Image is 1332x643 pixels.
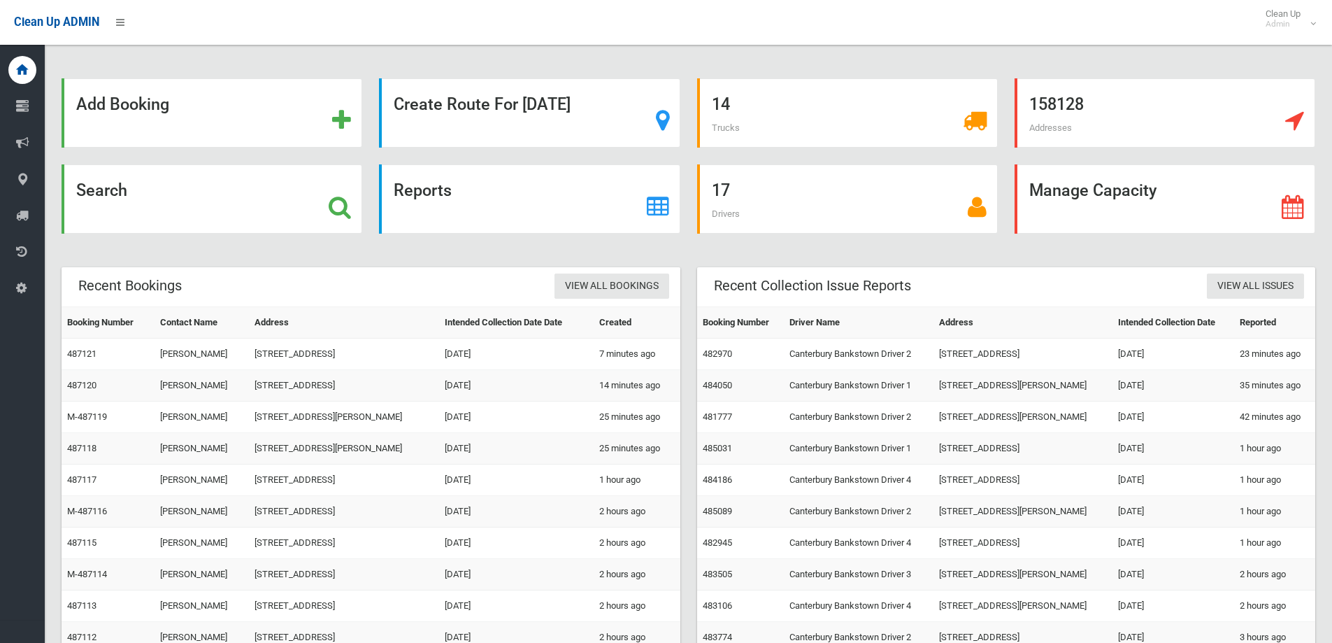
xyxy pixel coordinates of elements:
th: Booking Number [697,307,785,339]
a: 482970 [703,348,732,359]
a: 487112 [67,632,96,642]
td: [DATE] [1112,433,1234,465]
a: 485031 [703,443,732,453]
td: [DATE] [439,528,594,559]
a: 14 Trucks [697,78,998,148]
a: 483106 [703,600,732,611]
td: 1 hour ago [1234,465,1315,496]
td: 42 minutes ago [1234,402,1315,433]
td: Canterbury Bankstown Driver 2 [784,339,933,370]
td: [STREET_ADDRESS] [933,433,1112,465]
td: [DATE] [439,559,594,591]
td: [DATE] [439,339,594,370]
td: [PERSON_NAME] [155,465,248,496]
td: [DATE] [1112,370,1234,402]
td: 2 hours ago [594,559,680,591]
td: 2 hours ago [594,496,680,528]
td: 35 minutes ago [1234,370,1315,402]
span: Addresses [1029,122,1072,133]
strong: Add Booking [76,94,169,114]
a: 17 Drivers [697,164,998,234]
strong: 17 [712,181,730,200]
td: [PERSON_NAME] [155,496,248,528]
a: Reports [379,164,680,234]
a: Add Booking [62,78,362,148]
td: [DATE] [439,370,594,402]
td: Canterbury Bankstown Driver 4 [784,528,933,559]
td: 2 hours ago [1234,591,1315,622]
td: [STREET_ADDRESS][PERSON_NAME] [249,433,439,465]
a: 158128 Addresses [1015,78,1315,148]
a: M-487116 [67,506,107,516]
td: Canterbury Bankstown Driver 4 [784,465,933,496]
td: [DATE] [1112,402,1234,433]
td: [PERSON_NAME] [155,528,248,559]
td: 7 minutes ago [594,339,680,370]
td: 1 hour ago [1234,496,1315,528]
strong: Create Route For [DATE] [394,94,571,114]
td: [STREET_ADDRESS][PERSON_NAME] [933,591,1112,622]
td: [STREET_ADDRESS][PERSON_NAME] [933,402,1112,433]
td: [DATE] [1112,496,1234,528]
span: Clean Up ADMIN [14,15,99,29]
a: 487120 [67,380,96,390]
td: [STREET_ADDRESS] [933,465,1112,496]
td: Canterbury Bankstown Driver 2 [784,402,933,433]
a: 484186 [703,474,732,485]
a: 487113 [67,600,96,611]
a: 484050 [703,380,732,390]
td: [STREET_ADDRESS] [249,591,439,622]
a: 487118 [67,443,96,453]
td: [STREET_ADDRESS] [249,559,439,591]
a: 483505 [703,569,732,579]
a: M-487114 [67,569,107,579]
th: Contact Name [155,307,248,339]
td: [STREET_ADDRESS] [249,528,439,559]
td: 14 minutes ago [594,370,680,402]
strong: 14 [712,94,730,114]
td: Canterbury Bankstown Driver 4 [784,591,933,622]
td: [DATE] [439,402,594,433]
td: [STREET_ADDRESS] [249,465,439,496]
td: [STREET_ADDRESS][PERSON_NAME] [933,370,1112,402]
a: 482945 [703,537,732,548]
a: M-487119 [67,411,107,422]
td: [PERSON_NAME] [155,402,248,433]
th: Address [933,307,1112,339]
td: [STREET_ADDRESS] [933,339,1112,370]
td: [DATE] [1112,559,1234,591]
td: Canterbury Bankstown Driver 2 [784,496,933,528]
td: 23 minutes ago [1234,339,1315,370]
a: View All Bookings [554,274,669,299]
a: 487121 [67,348,96,359]
header: Recent Collection Issue Reports [697,272,928,299]
a: 483774 [703,632,732,642]
strong: 158128 [1029,94,1084,114]
th: Intended Collection Date Date [439,307,594,339]
th: Address [249,307,439,339]
td: [PERSON_NAME] [155,433,248,465]
a: 487117 [67,474,96,485]
td: [DATE] [1112,591,1234,622]
td: [STREET_ADDRESS] [249,496,439,528]
a: 485089 [703,506,732,516]
strong: Search [76,181,127,200]
td: [STREET_ADDRESS] [933,528,1112,559]
td: [STREET_ADDRESS] [249,339,439,370]
a: View All Issues [1207,274,1304,299]
a: 481777 [703,411,732,422]
td: [STREET_ADDRESS][PERSON_NAME] [933,559,1112,591]
td: [PERSON_NAME] [155,339,248,370]
td: [PERSON_NAME] [155,559,248,591]
td: [STREET_ADDRESS][PERSON_NAME] [933,496,1112,528]
span: Clean Up [1259,8,1315,29]
span: Drivers [712,209,740,219]
th: Driver Name [784,307,933,339]
header: Recent Bookings [62,272,199,299]
strong: Reports [394,181,452,200]
span: Trucks [712,122,740,133]
small: Admin [1266,19,1301,29]
th: Intended Collection Date [1112,307,1234,339]
td: [DATE] [1112,465,1234,496]
td: 1 hour ago [594,465,680,496]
